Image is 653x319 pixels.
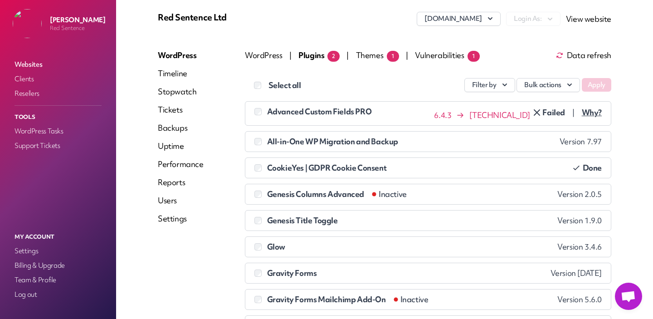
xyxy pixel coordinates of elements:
[13,73,103,85] a: Clients
[13,259,103,272] a: Billing & Upgrade
[517,78,580,92] button: Bulk actions
[393,294,429,304] span: Inactive
[531,107,565,118] span: Click here to remove it
[13,58,103,71] a: Websites
[158,177,204,188] a: Reports
[468,51,480,62] span: 1
[158,104,204,115] a: Tickets
[158,159,204,170] a: Performance
[50,15,105,25] p: [PERSON_NAME]
[327,51,340,62] span: 2
[268,80,301,91] label: Select all
[267,241,285,252] span: Glow
[158,213,204,224] a: Settings
[560,137,602,146] span: Version 7.97
[267,136,398,147] span: All-in-One WP Migration and Backup
[267,106,372,117] span: Advanced Custom Fields PRO
[506,12,560,26] button: Login As:
[556,52,611,59] span: Data refresh
[13,139,103,152] a: Support Tickets
[557,216,602,225] span: Version 1.9.0
[13,245,103,257] a: Settings
[13,111,103,123] p: Tools
[13,231,103,243] p: My Account
[582,108,602,117] span: Click here to see details
[464,78,515,92] button: Filter by
[158,12,309,23] p: Red Sentence Ltd
[50,25,105,32] p: Red Sentence
[417,12,500,26] button: [DOMAIN_NAME]
[158,123,204,133] a: Backups
[13,274,103,286] a: Team & Profile
[346,50,349,60] span: |
[557,190,602,199] span: Version 2.0.5
[298,50,340,60] span: Plugins
[289,50,292,60] span: |
[13,87,103,100] a: Resellers
[158,195,204,206] a: Users
[158,50,204,61] a: WordPress
[557,295,602,304] span: Version 5.6.0
[415,50,479,60] span: Vulnerabilities
[267,162,387,173] span: CookieYes | GDPR Cookie Consent
[565,108,582,117] span: |
[551,269,602,278] span: Version [DATE]
[158,141,204,152] a: Uptime
[267,189,407,199] span: Genesis Columns Advanced
[356,50,399,60] span: Themes
[371,189,407,199] span: Inactive
[434,111,530,120] span: 6.4.3 [TECHNICAL_ID]
[13,288,103,301] a: Log out
[267,294,429,304] span: Gravity Forms Mailchimp Add-On
[158,86,204,97] a: Stopwatch
[387,51,399,62] span: 1
[13,125,103,137] a: WordPress Tasks
[566,14,611,24] a: View website
[615,283,642,310] a: Open chat
[406,50,408,60] span: |
[557,242,602,251] span: Version 3.4.6
[267,268,317,278] span: Gravity Forms
[245,50,284,60] span: WordPress
[582,78,611,92] button: Apply
[572,163,602,172] span: Done
[158,68,204,79] a: Timeline
[267,215,338,226] span: Genesis Title Toggle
